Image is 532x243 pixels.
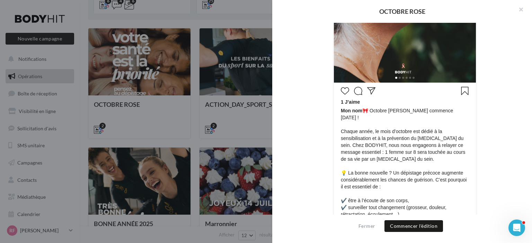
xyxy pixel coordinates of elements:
[356,222,378,230] button: Fermer
[341,108,362,113] span: Mon nom
[354,87,362,95] svg: Commenter
[384,220,443,232] button: Commencer l'édition
[283,8,521,15] div: OCTOBRE ROSE
[341,87,349,95] svg: J’aime
[367,87,375,95] svg: Partager la publication
[461,87,469,95] svg: Enregistrer
[508,219,525,236] iframe: Intercom live chat
[341,99,469,107] div: 1 J’aime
